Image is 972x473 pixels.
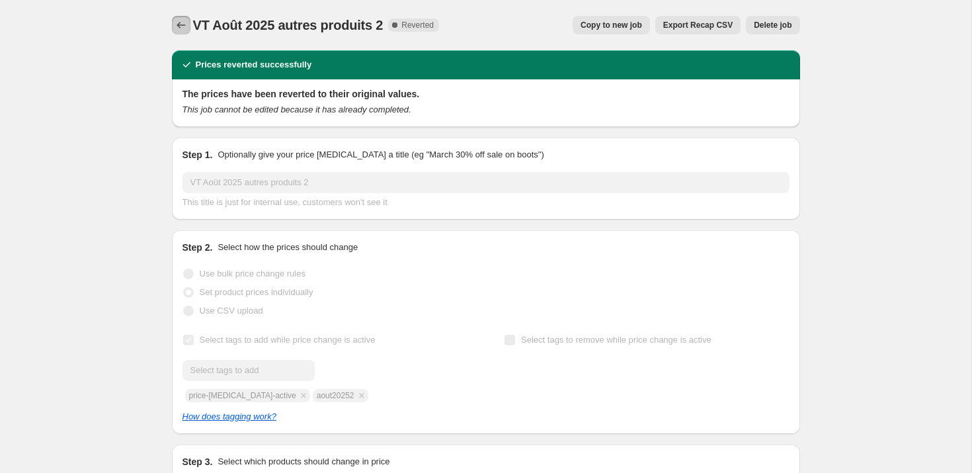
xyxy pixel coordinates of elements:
[182,105,411,114] i: This job cannot be edited because it has already completed.
[746,16,799,34] button: Delete job
[521,335,711,345] span: Select tags to remove while price change is active
[754,20,791,30] span: Delete job
[182,87,790,101] h2: The prices have been reverted to their original values.
[200,287,313,297] span: Set product prices individually
[218,241,358,254] p: Select how the prices should change
[401,20,434,30] span: Reverted
[182,172,790,193] input: 30% off holiday sale
[182,148,213,161] h2: Step 1.
[218,148,544,161] p: Optionally give your price [MEDICAL_DATA] a title (eg "March 30% off sale on boots")
[182,241,213,254] h2: Step 2.
[218,455,389,468] p: Select which products should change in price
[200,306,263,316] span: Use CSV upload
[172,16,190,34] button: Price change jobs
[196,58,312,71] h2: Prices reverted successfully
[200,335,376,345] span: Select tags to add while price change is active
[182,411,276,421] a: How does tagging work?
[581,20,642,30] span: Copy to new job
[200,269,305,279] span: Use bulk price change rules
[573,16,650,34] button: Copy to new job
[655,16,741,34] button: Export Recap CSV
[182,455,213,468] h2: Step 3.
[182,197,387,207] span: This title is just for internal use, customers won't see it
[663,20,733,30] span: Export Recap CSV
[193,18,384,32] span: VT Août 2025 autres produits 2
[182,360,315,381] input: Select tags to add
